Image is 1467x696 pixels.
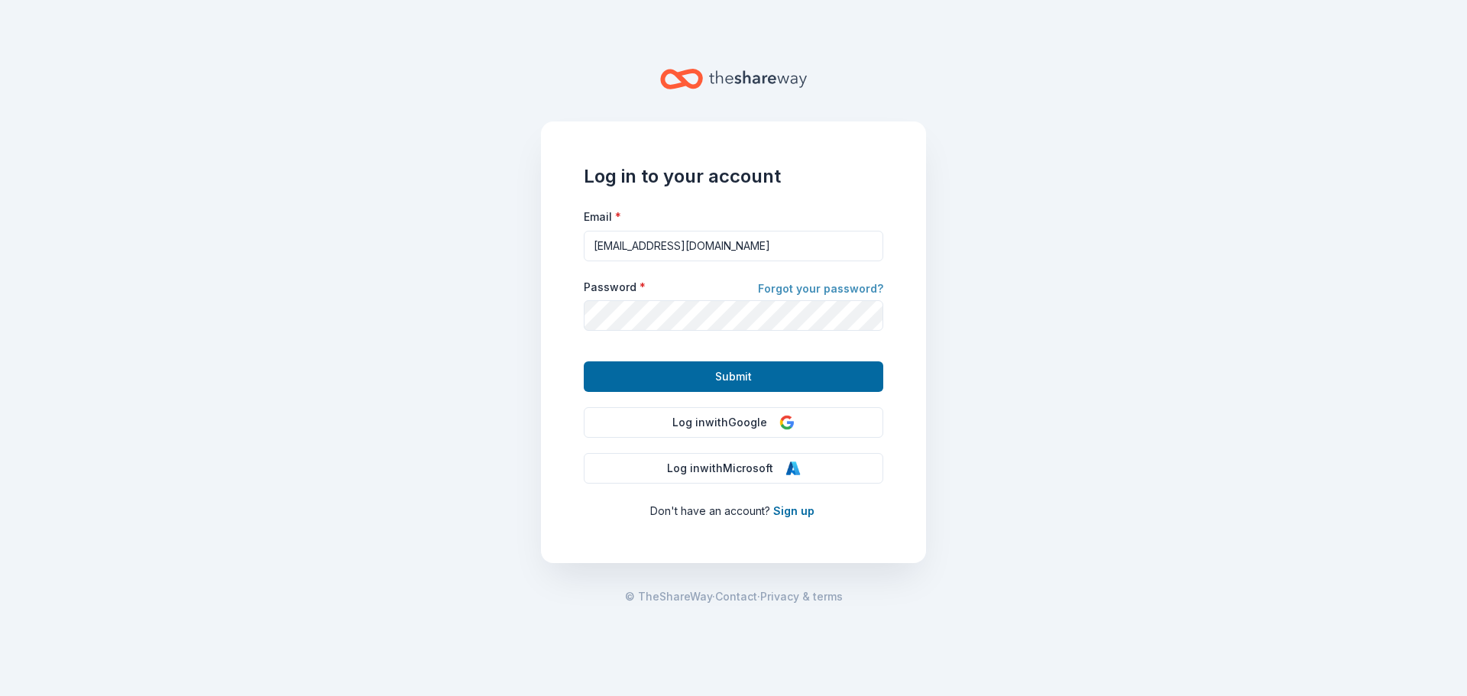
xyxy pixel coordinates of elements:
[584,280,646,295] label: Password
[584,361,883,392] button: Submit
[760,588,843,606] a: Privacy & terms
[715,588,757,606] a: Contact
[660,61,807,97] a: Home
[584,407,883,438] button: Log inwithGoogle
[715,367,752,386] span: Submit
[584,453,883,484] button: Log inwithMicrosoft
[758,280,883,301] a: Forgot your password?
[785,461,801,476] img: Microsoft Logo
[584,164,883,189] h1: Log in to your account
[625,590,712,603] span: © TheShareWay
[773,504,814,517] a: Sign up
[779,415,795,430] img: Google Logo
[625,588,843,606] span: · ·
[584,209,621,225] label: Email
[650,504,770,517] span: Don ' t have an account?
